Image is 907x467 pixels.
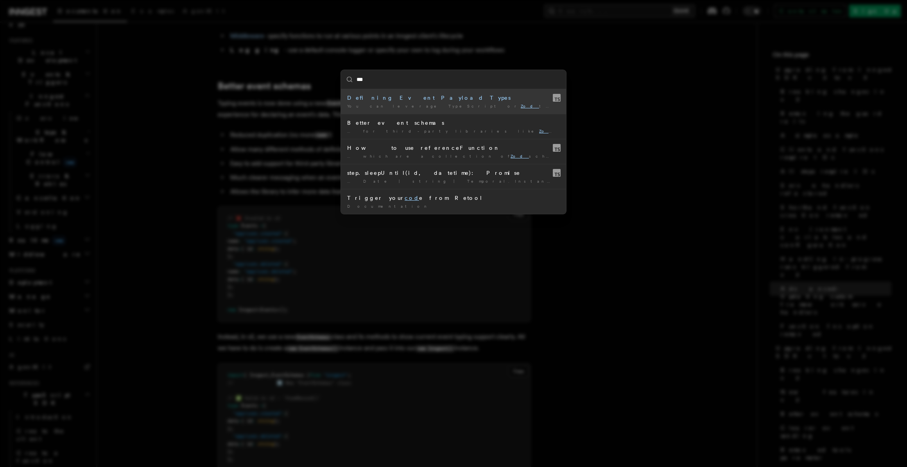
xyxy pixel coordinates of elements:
[347,119,560,127] div: Better event schemas
[539,129,558,133] mark: Zod
[347,153,560,159] div: … which are a collection of schemas used to provide …
[347,169,560,177] div: step.sleepUntil(id, datetime): Promise
[405,195,419,201] mark: cod
[347,128,560,134] div: … for third-party libraries like and TypeBox Much …
[347,144,560,152] div: How to use referenceFunction
[521,104,539,108] mark: Zod
[347,94,560,102] div: Defining Event Payload Types
[347,204,430,208] span: Documentation
[347,194,560,202] div: Trigger your e from Retool
[347,178,560,184] div: … Date | string | Temporal.Instant | Temporal. edDateTimeRequiredrequiredDescription …
[511,154,529,158] mark: Zod
[347,103,560,109] div: You can leverage TypeScript or to define your …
